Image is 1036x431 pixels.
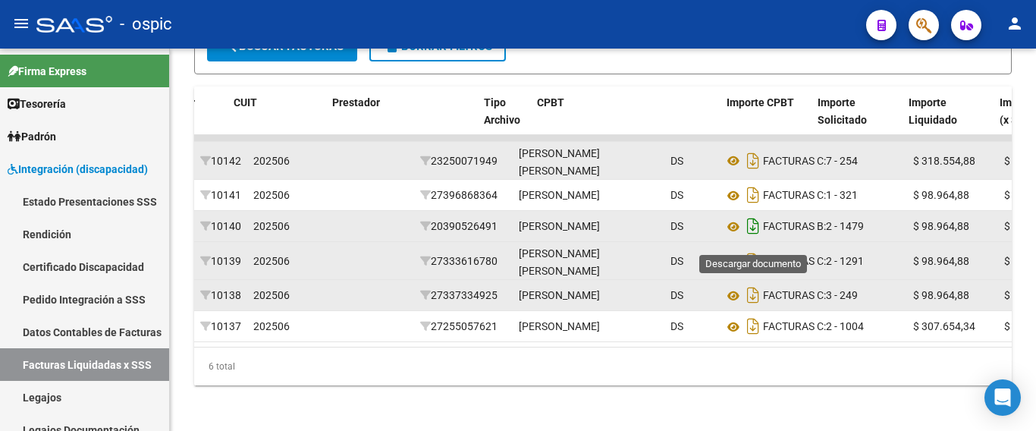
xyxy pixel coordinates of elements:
span: DS [670,320,683,332]
div: 1 - 321 [724,183,901,207]
div: 10141 [200,187,241,204]
i: Descargar documento [743,314,763,338]
span: Integración (discapacidad) [8,161,148,178]
span: Prestador [332,96,380,109]
i: Descargar documento [743,214,763,238]
span: 202506 [253,255,290,267]
div: 10137 [200,318,241,335]
span: FACTURAS C: [763,190,826,202]
div: 10138 [200,287,241,304]
div: 20390526491 [420,218,507,235]
span: $ 307.654,34 [913,320,975,332]
div: 27333616780 [420,253,507,270]
span: DS [670,189,683,201]
span: $ 98.964,88 [913,289,969,301]
span: 202506 [253,220,290,232]
datatable-header-cell: Prestador [326,87,478,153]
datatable-header-cell: Importe CPBT [720,87,812,153]
div: 10142 [200,153,241,170]
div: [PERSON_NAME] [519,287,600,304]
datatable-header-cell: CUIT [228,87,326,153]
span: - ospic [120,8,172,41]
span: 202506 [253,155,290,167]
span: FACTURAS C: [763,155,826,167]
span: 202506 [253,289,290,301]
span: DS [670,155,683,167]
span: CUIT [234,96,257,109]
datatable-header-cell: CPBT [531,87,720,153]
span: Tesorería [8,96,66,112]
span: Padrón [8,128,56,145]
div: Open Intercom Messenger [984,379,1021,416]
span: DS [670,220,683,232]
i: Descargar documento [743,183,763,207]
div: 3 - 249 [724,283,901,307]
span: $ 98.964,88 [913,255,969,267]
span: Firma Express [8,63,86,80]
div: 2 - 1291 [724,249,901,273]
div: [PERSON_NAME] [519,187,600,204]
span: $ 98.964,88 [913,189,969,201]
datatable-header-cell: Importe Liquidado [903,87,994,153]
div: [PERSON_NAME] [519,218,600,235]
span: $ 98.964,88 [913,220,969,232]
datatable-header-cell: Tipo Archivo [478,87,531,153]
div: 6 total [194,348,1012,385]
span: Tipo Archivo [484,96,520,126]
span: FACTURAS C: [763,255,826,267]
span: FACTURAS B: [763,221,826,233]
span: FACTURAS C: [763,321,826,333]
mat-icon: menu [12,14,30,33]
div: 2 - 1479 [724,214,901,238]
div: 27396868364 [420,187,507,204]
span: Importe CPBT [727,96,794,109]
span: Borrar Filtros [383,39,492,53]
i: Descargar documento [743,283,763,307]
div: [PERSON_NAME] [PERSON_NAME] [519,145,658,180]
span: DS [670,255,683,267]
i: Descargar documento [743,149,763,173]
div: 27255057621 [420,318,507,335]
div: 23250071949 [420,153,507,170]
i: Descargar documento [743,249,763,273]
span: $ 318.554,88 [913,155,975,167]
span: CPBT [537,96,564,109]
span: Importe Solicitado [818,96,867,126]
span: 202506 [253,189,290,201]
span: 202506 [253,320,290,332]
div: 10139 [200,253,241,270]
div: [PERSON_NAME] [519,318,600,335]
mat-icon: person [1006,14,1024,33]
div: 7 - 254 [724,149,901,173]
span: DS [670,289,683,301]
div: [PERSON_NAME] [PERSON_NAME] [519,245,658,280]
span: Importe Liquidado [909,96,957,126]
div: 10140 [200,218,241,235]
datatable-header-cell: Importe Solicitado [812,87,903,153]
span: Buscar Facturas [221,39,344,53]
div: 27337334925 [420,287,507,304]
span: FACTURAS C: [763,290,826,302]
div: 2 - 1004 [724,314,901,338]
